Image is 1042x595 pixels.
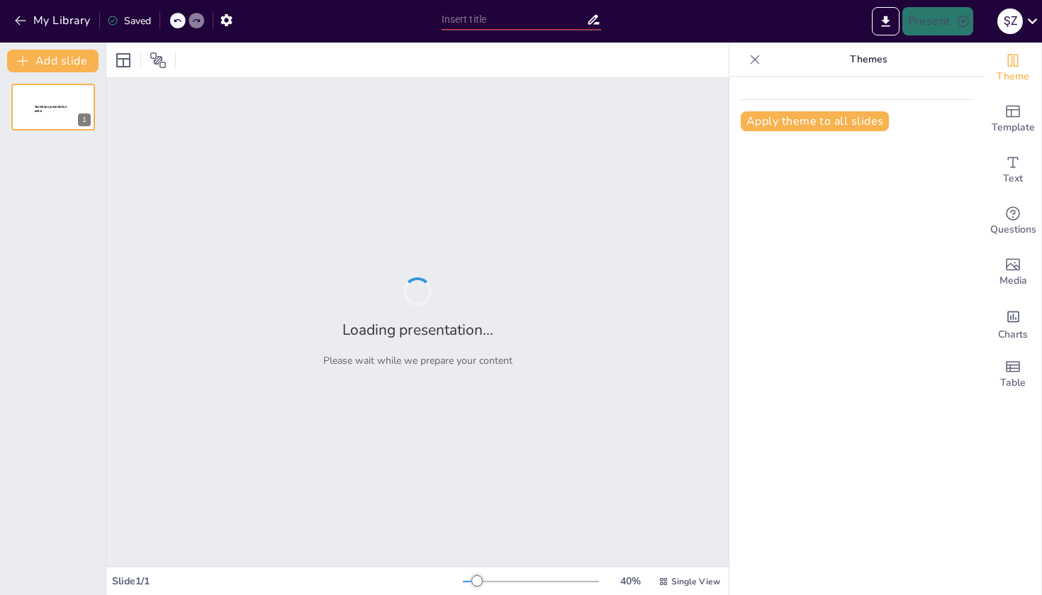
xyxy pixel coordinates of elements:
button: Export to PowerPoint [872,7,900,35]
span: Charts [998,327,1028,343]
span: Sendsteps presentation editor [35,105,67,113]
div: 1 [78,113,91,126]
div: Add a table [985,349,1041,400]
span: Single View [671,576,720,587]
p: Please wait while we prepare your content [323,354,512,367]
span: Position [150,52,167,69]
input: Insert title [442,9,586,30]
div: Ş Z [997,9,1023,34]
div: Change the overall theme [985,43,1041,94]
div: 40 % [613,574,647,588]
span: Table [1000,375,1026,391]
button: Add slide [7,50,99,72]
div: Layout [112,49,135,72]
div: Add images, graphics, shapes or video [985,247,1041,298]
p: Themes [766,43,970,77]
div: Add text boxes [985,145,1041,196]
span: Questions [990,222,1036,238]
span: Text [1003,171,1023,187]
span: Template [992,120,1035,135]
span: Media [999,273,1027,289]
div: Saved [107,14,151,28]
div: 1 [11,84,95,130]
span: Theme [997,69,1029,84]
button: Apply theme to all slides [741,111,889,131]
div: Add charts and graphs [985,298,1041,349]
h2: Loading presentation... [342,320,493,340]
div: Add ready made slides [985,94,1041,145]
div: Get real-time input from your audience [985,196,1041,247]
button: Present [902,7,973,35]
button: Ş Z [997,7,1023,35]
div: Slide 1 / 1 [112,574,463,588]
button: My Library [11,9,96,32]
